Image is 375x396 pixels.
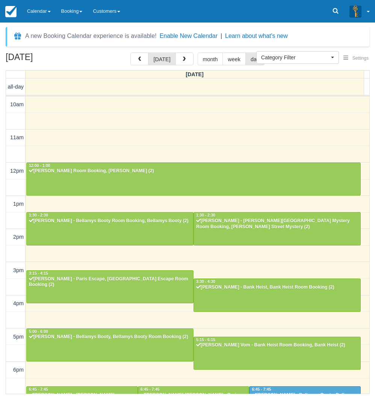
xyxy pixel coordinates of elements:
[26,212,194,245] a: 1:30 - 2:30[PERSON_NAME] - Bellamys Booty Room Booking, Bellamys Booty (2)
[141,387,160,391] span: 6:45 - 7:45
[5,6,17,17] img: checkfront-main-nav-mini-logo.png
[13,300,24,306] span: 4pm
[352,56,369,61] span: Settings
[349,5,361,17] img: A3
[194,212,361,245] a: 1:30 - 2:30[PERSON_NAME] - [PERSON_NAME][GEOGRAPHIC_DATA] Mystery Room Booking, [PERSON_NAME] Str...
[26,328,194,361] a: 5:00 - 6:00[PERSON_NAME] - Bellamys Booty, Bellamys Booty Room Booking (2)
[10,168,24,174] span: 12pm
[196,218,358,230] div: [PERSON_NAME] - [PERSON_NAME][GEOGRAPHIC_DATA] Mystery Room Booking, [PERSON_NAME] Street Mystery...
[198,53,223,65] button: month
[29,213,48,217] span: 1:30 - 2:30
[222,53,246,65] button: week
[196,213,215,217] span: 1:30 - 2:30
[29,330,48,334] span: 5:00 - 6:00
[10,134,24,140] span: 11am
[26,163,361,196] a: 12:00 - 1:00[PERSON_NAME] Room Booking, [PERSON_NAME] (2)
[256,51,339,64] button: Category Filter
[196,285,358,291] div: [PERSON_NAME] - Bank Heist, Bank Heist Room Booking (2)
[29,271,48,276] span: 3:15 - 4:15
[339,53,373,64] button: Settings
[29,387,48,391] span: 6:45 - 7:45
[160,32,218,40] button: Enable New Calendar
[261,54,329,61] span: Category Filter
[225,33,288,39] a: Learn about what's new
[196,280,215,284] span: 3:30 - 4:30
[148,53,175,65] button: [DATE]
[29,218,191,224] div: [PERSON_NAME] - Bellamys Booty Room Booking, Bellamys Booty (2)
[8,84,24,90] span: all-day
[252,387,271,391] span: 6:45 - 7:45
[196,338,215,342] span: 5:15 - 6:15
[26,270,194,303] a: 3:15 - 4:15[PERSON_NAME] - Paris Escape, [GEOGRAPHIC_DATA] Escape Room Booking (2)
[6,53,101,66] h2: [DATE]
[194,337,361,370] a: 5:15 - 6:15[PERSON_NAME] Vom - Bank Heist Room Booking, Bank Heist (2)
[13,334,24,340] span: 5pm
[10,101,24,107] span: 10am
[221,33,222,39] span: |
[13,367,24,373] span: 6pm
[29,276,191,288] div: [PERSON_NAME] - Paris Escape, [GEOGRAPHIC_DATA] Escape Room Booking (2)
[245,53,265,65] button: day
[25,32,157,41] div: A new Booking Calendar experience is available!
[13,201,24,207] span: 1pm
[186,71,204,77] span: [DATE]
[13,234,24,240] span: 2pm
[29,164,50,168] span: 12:00 - 1:00
[13,267,24,273] span: 3pm
[29,168,358,174] div: [PERSON_NAME] Room Booking, [PERSON_NAME] (2)
[194,279,361,312] a: 3:30 - 4:30[PERSON_NAME] - Bank Heist, Bank Heist Room Booking (2)
[196,342,358,348] div: [PERSON_NAME] Vom - Bank Heist Room Booking, Bank Heist (2)
[29,334,191,340] div: [PERSON_NAME] - Bellamys Booty, Bellamys Booty Room Booking (2)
